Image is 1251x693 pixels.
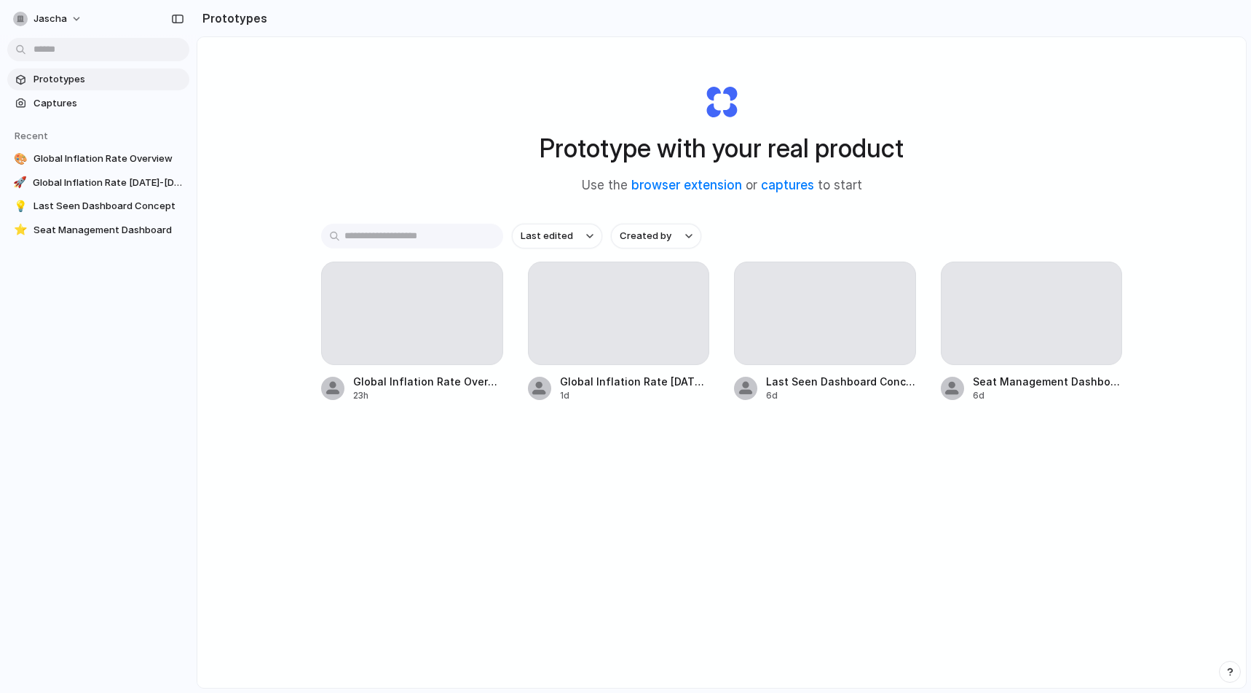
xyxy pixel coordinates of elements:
[7,7,90,31] button: jascha
[7,148,189,170] a: 🎨Global Inflation Rate Overview
[560,374,710,389] span: Global Inflation Rate [DATE]-[DATE] Redesign
[528,262,710,402] a: Global Inflation Rate [DATE]-[DATE] Redesign1d
[13,176,27,190] div: 🚀
[973,374,1123,389] span: Seat Management Dashboard
[521,229,573,243] span: Last edited
[620,229,671,243] span: Created by
[33,152,183,166] span: Global Inflation Rate Overview
[13,199,28,214] div: 💡
[941,262,1123,402] a: Seat Management Dashboard6d
[7,172,189,194] a: 🚀Global Inflation Rate [DATE]-[DATE] Redesign
[33,199,183,214] span: Last Seen Dashboard Concept
[540,129,904,168] h1: Prototype with your real product
[7,93,189,114] a: Captures
[321,262,503,402] a: Global Inflation Rate Overview23h
[734,262,916,402] a: Last Seen Dashboard Concept6d
[353,374,503,389] span: Global Inflation Rate Overview
[512,224,602,248] button: Last edited
[7,68,189,90] a: Prototypes
[13,223,28,238] div: ⭐
[560,389,710,402] div: 1d
[15,130,48,141] span: Recent
[7,219,189,241] a: ⭐Seat Management Dashboard
[631,178,742,192] a: browser extension
[33,72,183,87] span: Prototypes
[582,176,862,195] span: Use the or to start
[766,374,916,389] span: Last Seen Dashboard Concept
[761,178,814,192] a: captures
[33,96,183,111] span: Captures
[973,389,1123,402] div: 6d
[33,223,183,238] span: Seat Management Dashboard
[766,389,916,402] div: 6d
[197,9,267,27] h2: Prototypes
[7,195,189,217] a: 💡Last Seen Dashboard Concept
[611,224,701,248] button: Created by
[353,389,503,402] div: 23h
[33,176,183,190] span: Global Inflation Rate [DATE]-[DATE] Redesign
[33,12,67,26] span: jascha
[13,152,28,166] div: 🎨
